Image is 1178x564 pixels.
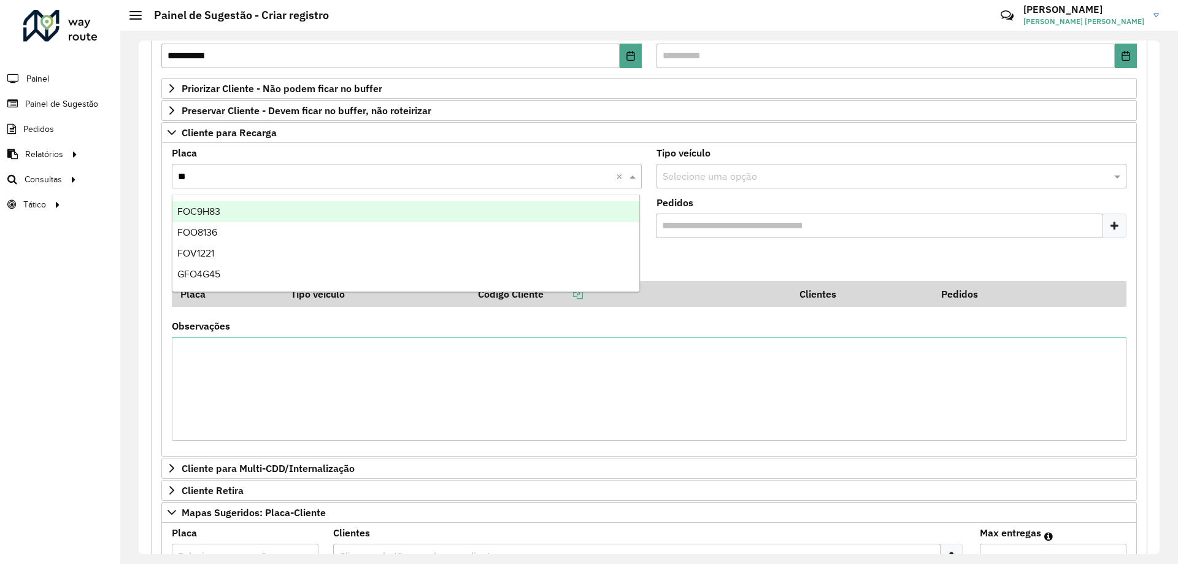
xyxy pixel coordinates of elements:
[177,248,214,258] span: FOV1221
[933,281,1074,307] th: Pedidos
[1115,44,1137,68] button: Choose Date
[161,143,1137,457] div: Cliente para Recarga
[182,106,431,115] span: Preservar Cliente - Devem ficar no buffer, não roteirizar
[172,319,230,333] label: Observações
[177,269,220,279] span: GFO4G45
[1023,4,1144,15] h3: [PERSON_NAME]
[544,288,583,300] a: Copiar
[333,525,370,540] label: Clientes
[25,173,62,186] span: Consultas
[994,2,1020,29] a: Contato Rápido
[182,463,355,473] span: Cliente para Multi-CDD/Internalização
[23,198,46,211] span: Tático
[25,98,98,110] span: Painel de Sugestão
[177,206,220,217] span: FOC9H83
[182,128,277,137] span: Cliente para Recarga
[616,169,626,183] span: Clear all
[182,83,382,93] span: Priorizar Cliente - Não podem ficar no buffer
[656,195,693,210] label: Pedidos
[1044,531,1053,541] em: Máximo de clientes que serão colocados na mesma rota com os clientes informados
[161,458,1137,479] a: Cliente para Multi-CDD/Internalização
[172,525,197,540] label: Placa
[177,227,217,238] span: FOO8136
[469,281,791,307] th: Código Cliente
[620,44,642,68] button: Choose Date
[182,508,326,517] span: Mapas Sugeridos: Placa-Cliente
[161,122,1137,143] a: Cliente para Recarga
[161,100,1137,121] a: Preservar Cliente - Devem ficar no buffer, não roteirizar
[1023,16,1144,27] span: [PERSON_NAME] [PERSON_NAME]
[25,148,63,161] span: Relatórios
[656,145,710,160] label: Tipo veículo
[791,281,933,307] th: Clientes
[161,78,1137,99] a: Priorizar Cliente - Não podem ficar no buffer
[23,123,54,136] span: Pedidos
[172,195,640,292] ng-dropdown-panel: Options list
[161,480,1137,501] a: Cliente Retira
[172,281,283,307] th: Placa
[26,72,49,85] span: Painel
[142,9,329,22] h2: Painel de Sugestão - Criar registro
[283,281,470,307] th: Tipo veículo
[161,502,1137,523] a: Mapas Sugeridos: Placa-Cliente
[980,525,1041,540] label: Max entregas
[182,485,244,495] span: Cliente Retira
[172,145,197,160] label: Placa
